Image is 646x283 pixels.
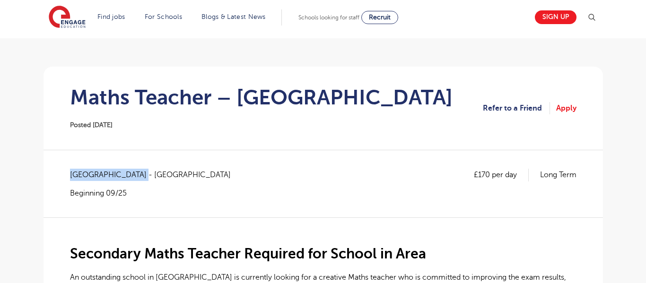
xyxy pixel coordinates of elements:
h2: Secondary Maths Teacher Required for School in Area [70,246,576,262]
h1: Maths Teacher – [GEOGRAPHIC_DATA] [70,86,453,109]
p: Beginning 09/25 [70,188,240,198]
p: £170 per day [474,169,529,181]
span: Posted [DATE] [70,121,113,129]
a: Refer to a Friend [483,102,550,114]
span: [GEOGRAPHIC_DATA] - [GEOGRAPHIC_DATA] [70,169,240,181]
a: Apply [556,102,576,114]
a: Find jobs [97,13,125,20]
a: For Schools [145,13,182,20]
span: Recruit [369,14,391,21]
a: Sign up [535,10,576,24]
a: Recruit [361,11,398,24]
img: Engage Education [49,6,86,29]
span: Schools looking for staff [298,14,359,21]
a: Blogs & Latest News [201,13,266,20]
p: Long Term [540,169,576,181]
